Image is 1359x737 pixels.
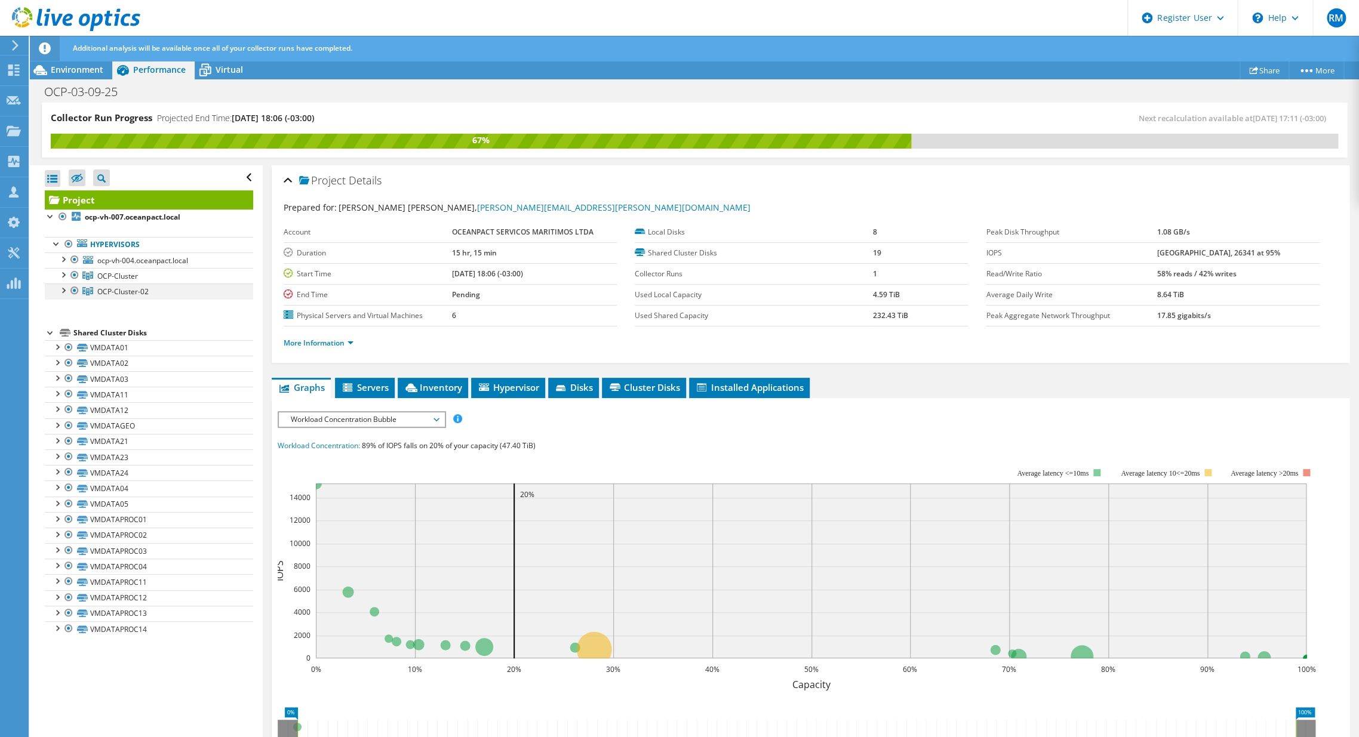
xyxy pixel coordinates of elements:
[290,492,310,502] text: 14000
[216,64,243,75] span: Virtual
[635,289,873,301] label: Used Local Capacity
[1139,113,1332,124] span: Next recalculation available at
[273,560,286,581] text: IOPS
[232,112,314,124] span: [DATE] 18:06 (-03:00)
[608,381,680,393] span: Cluster Disks
[477,202,751,213] a: [PERSON_NAME][EMAIL_ADDRESS][PERSON_NAME][DOMAIN_NAME]
[97,286,149,297] span: OCP-Cluster-02
[362,440,536,451] span: 89% of IOPS falls on 20% of your capacity (47.40 TiB)
[45,590,253,606] a: VMDATAPROC12
[284,289,453,301] label: End Time
[1101,664,1115,674] text: 80%
[45,543,253,559] a: VMDATAPROC03
[873,248,881,258] b: 19
[45,606,253,621] a: VMDATAPROC13
[45,449,253,465] a: VMDATA23
[45,252,253,268] a: ocp-vh-004.oceanpact.local
[1297,664,1315,674] text: 100%
[299,175,346,187] span: Project
[1157,248,1280,258] b: [GEOGRAPHIC_DATA], 26341 at 95%
[45,283,253,299] a: OCP-Cluster-02
[349,173,382,187] span: Details
[1017,469,1089,477] tspan: Average latency <=10ms
[986,226,1157,238] label: Peak Disk Throughput
[804,664,819,674] text: 50%
[45,209,253,225] a: ocp-vh-007.oceanpact.local
[1157,269,1237,279] b: 58% reads / 42% writes
[290,515,310,525] text: 12000
[306,653,310,663] text: 0
[452,269,523,279] b: [DATE] 18:06 (-03:00)
[986,310,1157,322] label: Peak Aggregate Network Throughput
[284,338,353,348] a: More Information
[507,664,521,674] text: 20%
[452,310,456,320] b: 6
[290,538,310,548] text: 10000
[903,664,917,674] text: 60%
[873,269,877,279] b: 1
[1253,113,1326,124] span: [DATE] 17:11 (-03:00)
[635,310,873,322] label: Used Shared Capacity
[45,559,253,574] a: VMDATAPROC04
[45,356,253,371] a: VMDATA02
[873,289,900,300] b: 4.59 TiB
[45,371,253,387] a: VMDATA03
[51,134,911,147] div: 67%
[1157,227,1190,237] b: 1.08 GB/s
[45,268,253,283] a: OCP-Cluster
[45,190,253,209] a: Project
[157,112,314,125] h4: Projected End Time:
[1327,8,1346,27] span: RM
[284,226,453,238] label: Account
[45,480,253,496] a: VMDATA04
[284,268,453,280] label: Start Time
[45,402,253,418] a: VMDATA12
[1200,664,1215,674] text: 90%
[45,497,253,512] a: VMDATA05
[520,489,534,499] text: 20%
[986,247,1157,259] label: IOPS
[341,381,389,393] span: Servers
[695,381,804,393] span: Installed Applications
[278,440,360,451] span: Workload Concentration:
[73,43,352,53] span: Additional analysis will be available once all of your collector runs have completed.
[606,664,620,674] text: 30%
[45,340,253,356] a: VMDATA01
[873,310,908,320] b: 232.43 TiB
[1002,664,1016,674] text: 70%
[1252,13,1263,23] svg: \n
[45,434,253,449] a: VMDATA21
[294,584,310,594] text: 6000
[45,387,253,402] a: VMDATA11
[45,574,253,590] a: VMDATAPROC11
[1121,469,1200,477] tspan: Average latency 10<=20ms
[284,310,453,322] label: Physical Servers and Virtual Machines
[85,212,180,222] b: ocp-vh-007.oceanpact.local
[986,289,1157,301] label: Average Daily Write
[705,664,720,674] text: 40%
[792,678,831,691] text: Capacity
[97,271,138,281] span: OCP-Cluster
[294,607,310,617] text: 4000
[284,247,453,259] label: Duration
[294,630,310,640] text: 2000
[1230,469,1297,477] text: Average latency >20ms
[45,418,253,434] a: VMDATAGEO
[39,85,136,98] h1: OCP-03-09-25
[45,512,253,528] a: VMDATAPROC01
[97,255,188,266] span: ocp-vh-004.oceanpact.local
[285,412,438,427] span: Workload Concentration Bubble
[339,202,751,213] span: [PERSON_NAME] [PERSON_NAME],
[1240,61,1289,79] a: Share
[452,289,480,300] b: Pending
[635,247,873,259] label: Shared Cluster Disks
[635,226,873,238] label: Local Disks
[51,64,103,75] span: Environment
[554,381,593,393] span: Disks
[45,465,253,480] a: VMDATA24
[45,621,253,637] a: VMDATAPROC14
[1289,61,1344,79] a: More
[635,268,873,280] label: Collector Runs
[284,202,337,213] label: Prepared for:
[133,64,186,75] span: Performance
